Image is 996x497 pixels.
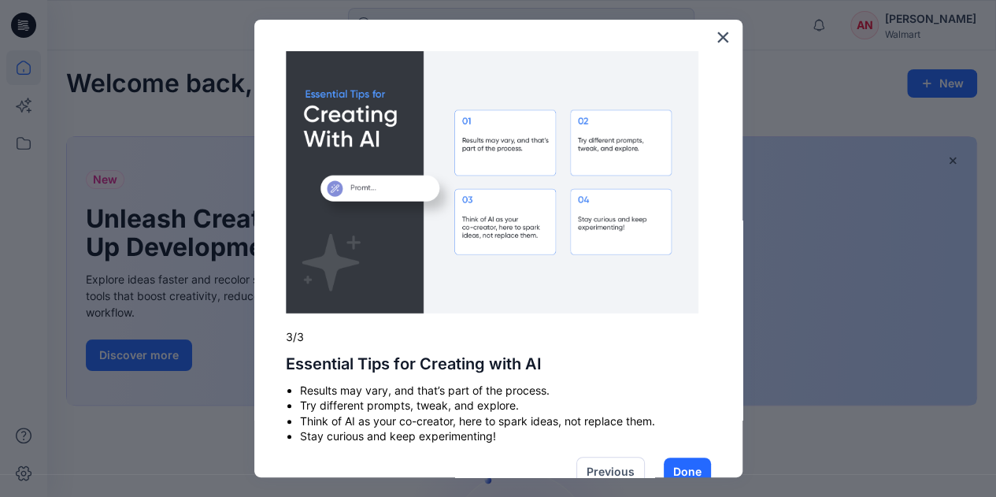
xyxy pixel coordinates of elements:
li: Try different prompts, tweak, and explore. [300,398,698,414]
button: Previous [576,457,645,487]
li: Think of AI as your co-creator, here to spark ideas, not replace them. [300,414,698,429]
li: Stay curious and keep experimenting! [300,428,698,444]
li: Results may vary, and that’s part of the process. [300,383,698,399]
p: 3/3 [286,329,699,345]
h2: Essential Tips for Creating with AI [286,354,699,373]
button: Done [664,458,711,486]
button: Close [716,24,731,50]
